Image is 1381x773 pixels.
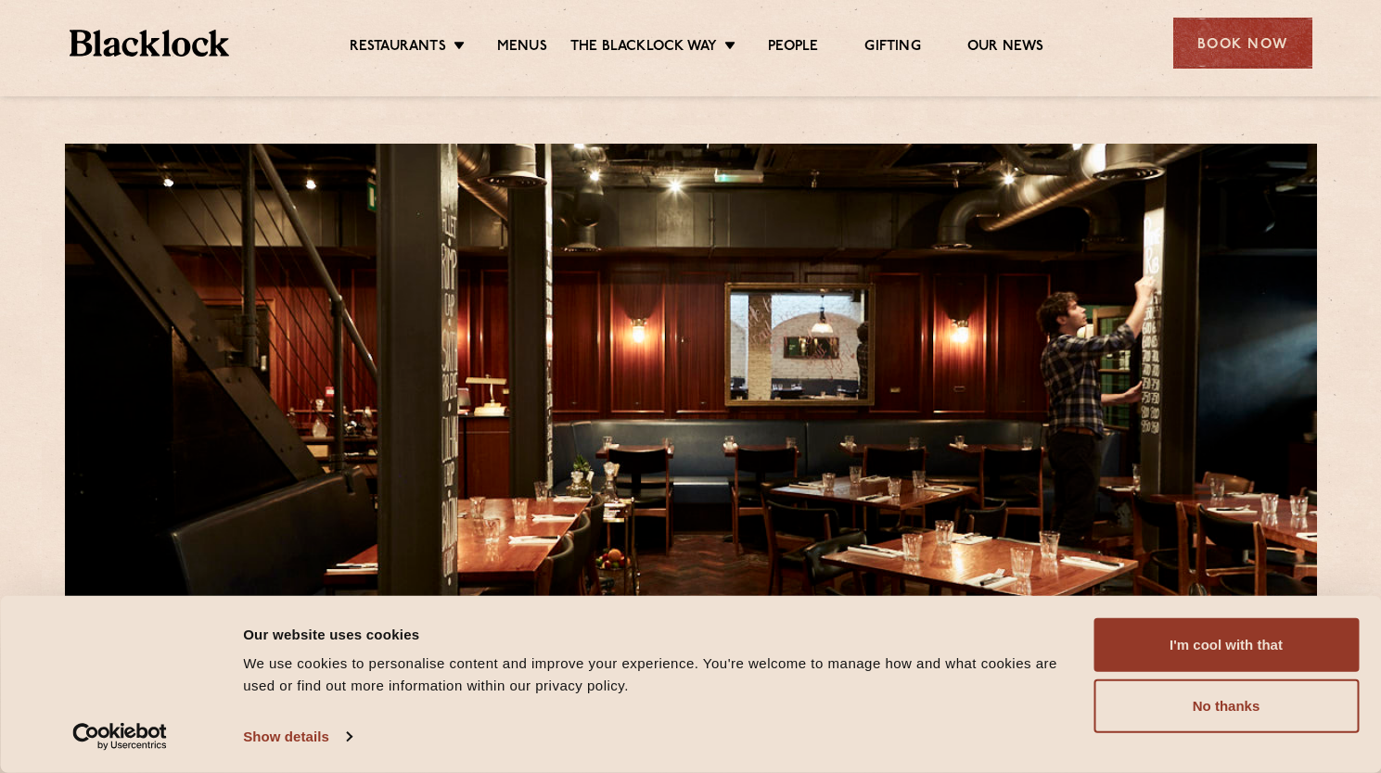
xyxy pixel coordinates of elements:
[1093,679,1359,733] button: No thanks
[864,38,920,58] a: Gifting
[243,723,351,751] a: Show details
[497,38,547,58] a: Menus
[1093,618,1359,672] button: I'm cool with that
[39,723,201,751] a: Usercentrics Cookiebot - opens in a new window
[243,623,1072,645] div: Our website uses cookies
[1173,18,1312,69] div: Book Now
[70,30,230,57] img: BL_Textured_Logo-footer-cropped.svg
[768,38,818,58] a: People
[570,38,717,58] a: The Blacklock Way
[243,653,1072,697] div: We use cookies to personalise content and improve your experience. You're welcome to manage how a...
[967,38,1044,58] a: Our News
[350,38,446,58] a: Restaurants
